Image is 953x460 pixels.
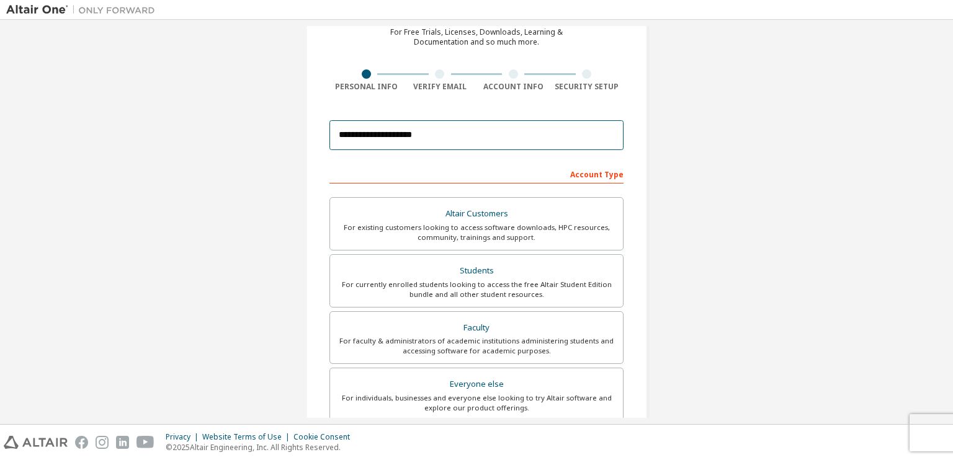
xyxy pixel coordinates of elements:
div: Faculty [338,319,615,337]
img: linkedin.svg [116,436,129,449]
img: youtube.svg [136,436,154,449]
div: Privacy [166,432,202,442]
div: For faculty & administrators of academic institutions administering students and accessing softwa... [338,336,615,356]
div: For currently enrolled students looking to access the free Altair Student Edition bundle and all ... [338,280,615,299]
div: For Free Trials, Licenses, Downloads, Learning & Documentation and so much more. [390,27,563,47]
div: For existing customers looking to access software downloads, HPC resources, community, trainings ... [338,223,615,242]
div: Verify Email [403,82,477,92]
div: Account Type [329,164,624,184]
img: Altair One [6,4,161,16]
p: © 2025 Altair Engineering, Inc. All Rights Reserved. [166,442,357,453]
div: Altair Customers [338,205,615,223]
div: Account Info [476,82,550,92]
div: Personal Info [329,82,403,92]
img: facebook.svg [75,436,88,449]
div: Cookie Consent [293,432,357,442]
div: Security Setup [550,82,624,92]
img: altair_logo.svg [4,436,68,449]
div: Website Terms of Use [202,432,293,442]
img: instagram.svg [96,436,109,449]
div: For individuals, businesses and everyone else looking to try Altair software and explore our prod... [338,393,615,413]
div: Everyone else [338,376,615,393]
div: Students [338,262,615,280]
